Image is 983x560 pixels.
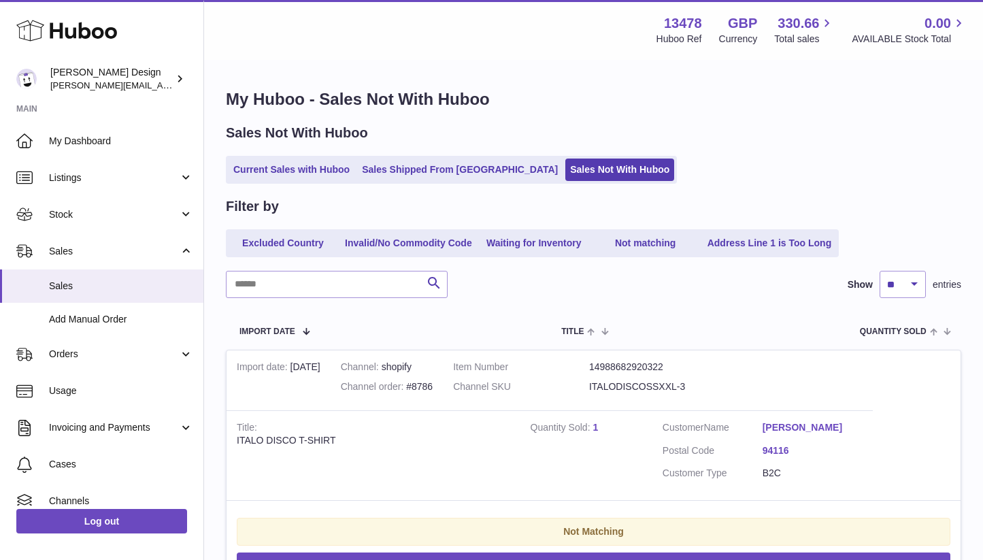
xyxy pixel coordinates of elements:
dd: B2C [763,467,863,480]
strong: Not Matching [563,526,624,537]
span: entries [933,278,961,291]
div: #8786 [341,380,433,393]
a: [PERSON_NAME] [763,421,863,434]
label: Show [848,278,873,291]
div: Currency [719,33,758,46]
a: Sales Shipped From [GEOGRAPHIC_DATA] [357,159,563,181]
span: Usage [49,384,193,397]
img: madeleine.mcindoe@gmail.com [16,69,37,89]
span: Quantity Sold [860,327,927,336]
span: Invoicing and Payments [49,421,179,434]
span: Total sales [774,33,835,46]
strong: GBP [728,14,757,33]
dt: Postal Code [663,444,763,461]
div: Huboo Ref [656,33,702,46]
dt: Channel SKU [453,380,589,393]
span: Sales [49,245,179,258]
dt: Customer Type [663,467,763,480]
h2: Sales Not With Huboo [226,124,368,142]
strong: Quantity Sold [531,422,593,436]
a: Log out [16,509,187,533]
span: 0.00 [924,14,951,33]
a: Address Line 1 is Too Long [703,232,837,254]
dd: ITALODISCOSSXXL-3 [589,380,725,393]
a: 94116 [763,444,863,457]
a: 1 [593,422,598,433]
a: Sales Not With Huboo [565,159,674,181]
span: [PERSON_NAME][EMAIL_ADDRESS][PERSON_NAME][DOMAIN_NAME] [50,80,346,90]
dt: Name [663,421,763,438]
strong: Channel [341,361,382,376]
div: shopify [341,361,433,374]
div: [PERSON_NAME] Design [50,66,173,92]
span: Channels [49,495,193,508]
a: Not matching [591,232,700,254]
strong: Title [237,422,257,436]
a: Invalid/No Commodity Code [340,232,477,254]
span: Orders [49,348,179,361]
td: [DATE] [227,350,331,410]
span: Add Manual Order [49,313,193,326]
a: 330.66 Total sales [774,14,835,46]
dd: 14988682920322 [589,361,725,374]
strong: Channel order [341,381,407,395]
h2: Filter by [226,197,279,216]
span: Sales [49,280,193,293]
span: 330.66 [778,14,819,33]
span: My Dashboard [49,135,193,148]
span: Import date [239,327,295,336]
h1: My Huboo - Sales Not With Huboo [226,88,961,110]
span: Cases [49,458,193,471]
a: Current Sales with Huboo [229,159,354,181]
span: AVAILABLE Stock Total [852,33,967,46]
span: Stock [49,208,179,221]
strong: Import date [237,361,290,376]
dt: Item Number [453,361,589,374]
strong: 13478 [664,14,702,33]
a: Excluded Country [229,232,337,254]
span: Customer [663,422,704,433]
div: ITALO DISCO T-SHIRT [237,434,510,447]
a: Waiting for Inventory [480,232,588,254]
span: Listings [49,171,179,184]
a: 0.00 AVAILABLE Stock Total [852,14,967,46]
span: Title [561,327,584,336]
